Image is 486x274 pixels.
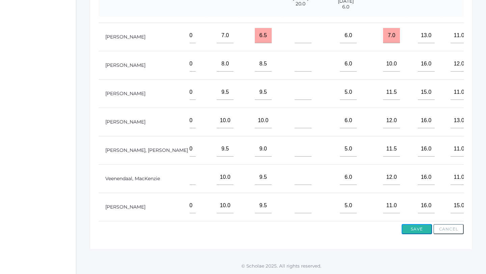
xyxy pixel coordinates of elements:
[105,119,145,125] a: [PERSON_NAME]
[76,263,486,269] p: © Scholae 2025. All rights reserved.
[105,147,188,153] a: [PERSON_NAME], [PERSON_NAME]
[433,224,464,234] button: Cancel
[105,62,145,68] a: [PERSON_NAME]
[402,224,432,234] button: Save
[105,204,145,210] a: [PERSON_NAME]
[289,1,312,7] span: 20.0
[105,90,145,97] a: [PERSON_NAME]
[105,175,160,182] a: Veenendaal, MacKenzie
[105,34,145,40] a: [PERSON_NAME]
[326,4,366,10] span: 6.0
